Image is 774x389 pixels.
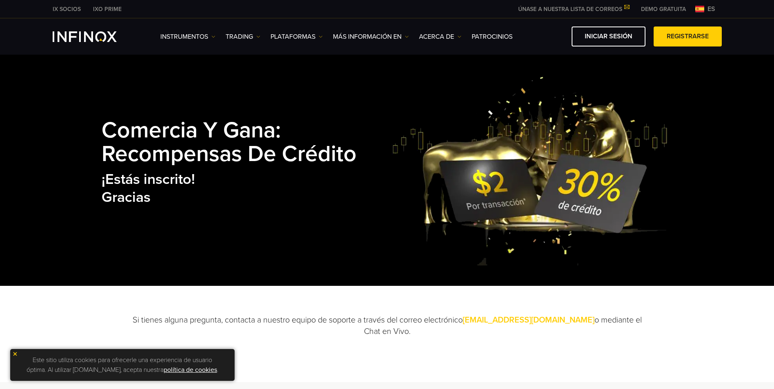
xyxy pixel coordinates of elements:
[53,31,136,42] a: INFINOX Logo
[271,32,323,42] a: PLATAFORMAS
[512,6,635,13] a: ÚNASE A NUESTRA LISTA DE CORREOS
[572,27,645,46] a: Iniciar sesión
[654,27,722,46] a: Registrarse
[102,117,357,168] strong: Comercia y Gana: Recompensas de Crédito
[463,315,594,325] a: [EMAIL_ADDRESS][DOMAIN_NAME]
[472,32,512,42] a: Patrocinios
[226,32,260,42] a: TRADING
[87,5,128,13] a: INFINOX
[102,170,392,206] h2: ¡Estás inscrito! Gracias
[160,32,215,42] a: Instrumentos
[704,4,719,14] span: es
[47,5,87,13] a: INFINOX
[12,351,18,357] img: yellow close icon
[333,32,409,42] a: Más información en
[14,353,231,377] p: Este sitio utiliza cookies para ofrecerle una experiencia de usuario óptima. Al utilizar [DOMAIN_...
[419,32,461,42] a: ACERCA DE
[635,5,692,13] a: INFINOX MENU
[132,314,642,337] p: Si tienes alguna pregunta, contacta a nuestro equipo de soporte a través del correo electrónico o...
[164,366,217,374] a: política de cookies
